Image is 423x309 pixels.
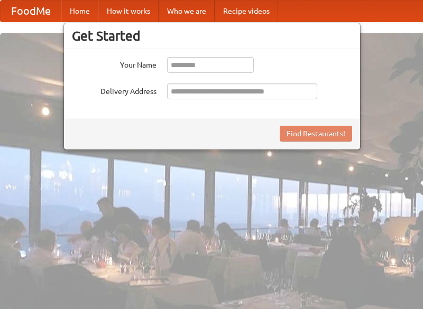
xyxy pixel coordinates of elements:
label: Delivery Address [72,83,157,97]
label: Your Name [72,57,157,70]
a: Who we are [159,1,215,22]
a: FoodMe [1,1,61,22]
h3: Get Started [72,28,352,44]
button: Find Restaurants! [280,126,352,142]
a: Home [61,1,98,22]
a: Recipe videos [215,1,278,22]
a: How it works [98,1,159,22]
